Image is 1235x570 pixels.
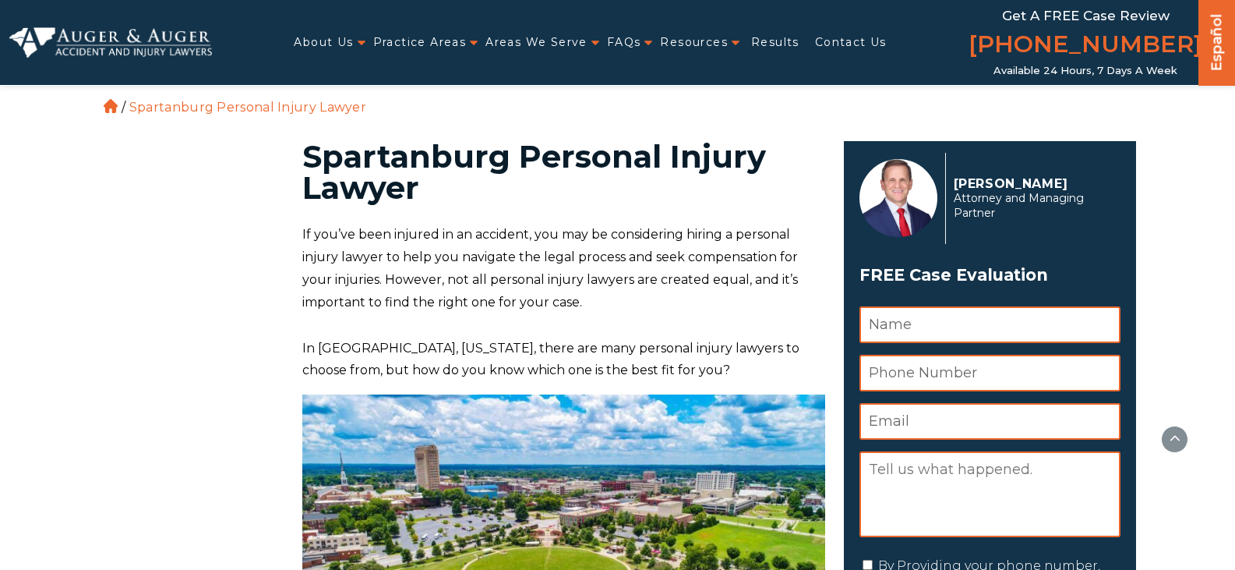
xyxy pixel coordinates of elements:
input: Name [859,306,1120,343]
span: Get a FREE Case Review [1002,8,1170,23]
li: Spartanburg Personal Injury Lawyer [125,100,370,115]
input: Phone Number [859,355,1120,391]
span: FREE Case Evaluation [859,260,1120,290]
h1: Spartanburg Personal Injury Lawyer [302,141,825,204]
a: FAQs [607,27,641,58]
img: Auger & Auger Accident and Injury Lawyers Logo [9,27,212,58]
a: About Us [294,27,353,58]
a: Home [104,99,118,113]
a: Practice Areas [373,27,467,58]
span: In [GEOGRAPHIC_DATA], [US_STATE], there are many personal injury lawyers to choose from, but how ... [302,341,799,378]
a: Areas We Serve [485,27,588,58]
button: scroll to up [1161,426,1188,453]
input: Email [859,403,1120,440]
span: If you’ve been injured in an accident, you may be considering hiring a personal injury lawyer to ... [302,227,798,309]
a: [PHONE_NUMBER] [969,27,1202,65]
a: Results [751,27,799,58]
img: Herbert Auger [859,159,937,237]
span: Available 24 Hours, 7 Days a Week [993,65,1177,77]
p: [PERSON_NAME] [954,176,1112,191]
a: Resources [660,27,728,58]
a: Contact Us [815,27,887,58]
span: Attorney and Managing Partner [954,191,1112,221]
